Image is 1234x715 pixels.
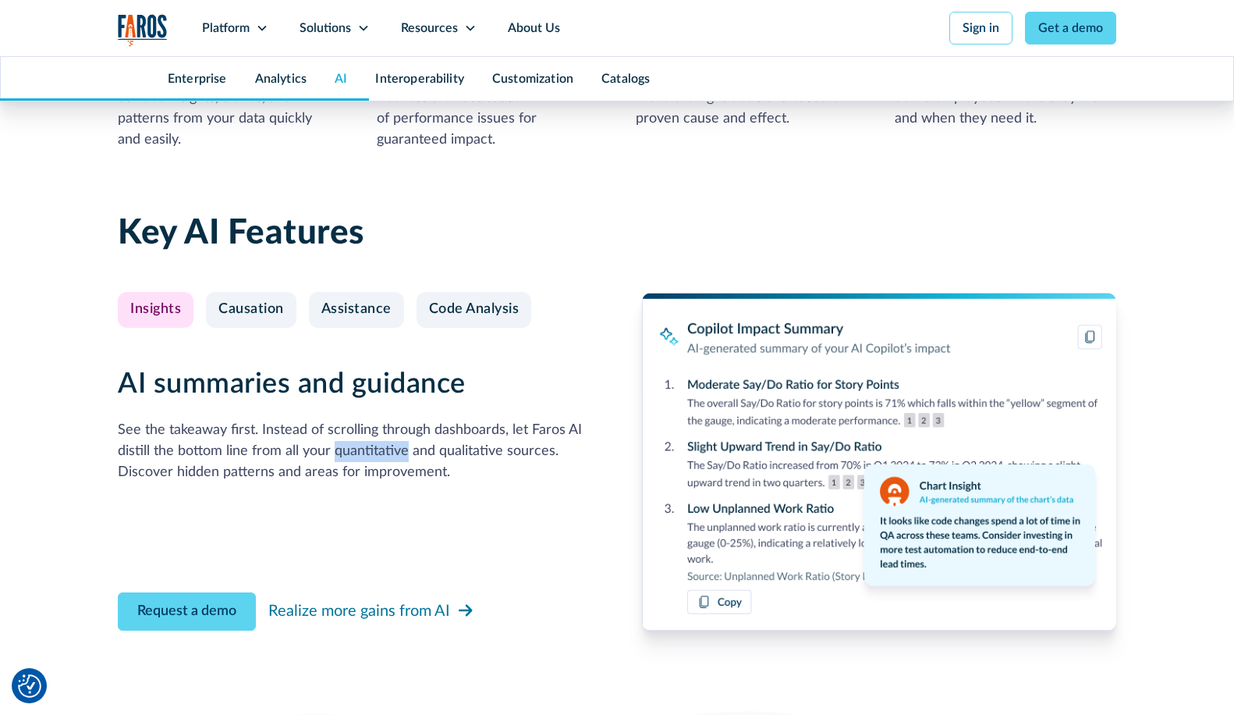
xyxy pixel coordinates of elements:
div: Code Analysis [429,301,519,318]
div: Solutions [300,19,351,37]
div: Platform [202,19,250,37]
img: Logo of the analytics and reporting company Faros. [118,14,168,46]
a: Customization [492,73,573,85]
a: Realize more gains from AI [268,596,475,626]
a: Enterprise [168,73,227,85]
div: Address the root cause of performance issues for guaranteed impact. [377,87,598,151]
div: Realize more gains from AI [268,599,450,623]
a: AI [335,73,347,85]
a: Sign in [949,12,1012,44]
div: Causation [218,301,284,318]
div: See the takeaway first. Instead of scrolling through dashboards, let Faros AI distill the bottom ... [118,420,592,483]
a: Analytics [255,73,307,85]
a: Contact Modal [118,592,256,631]
div: Insights [130,301,181,318]
button: Cookie Settings [18,674,41,698]
a: home [118,14,168,46]
div: Assistance [321,301,392,318]
a: Catalogs [601,73,650,85]
h2: Key AI Features [118,213,1116,254]
div: Resources [401,19,458,37]
a: Get a demo [1025,12,1116,44]
div: Make the right decisions based on proven cause and effect. [636,87,857,130]
img: Revisit consent button [18,674,41,698]
div: Surface insights, trends, and patterns from your data quickly and easily. [118,87,339,151]
a: Interoperability [375,73,464,85]
h3: AI summaries and guidance [118,368,592,401]
div: Serve employees where they work and when they need it. [895,87,1116,130]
